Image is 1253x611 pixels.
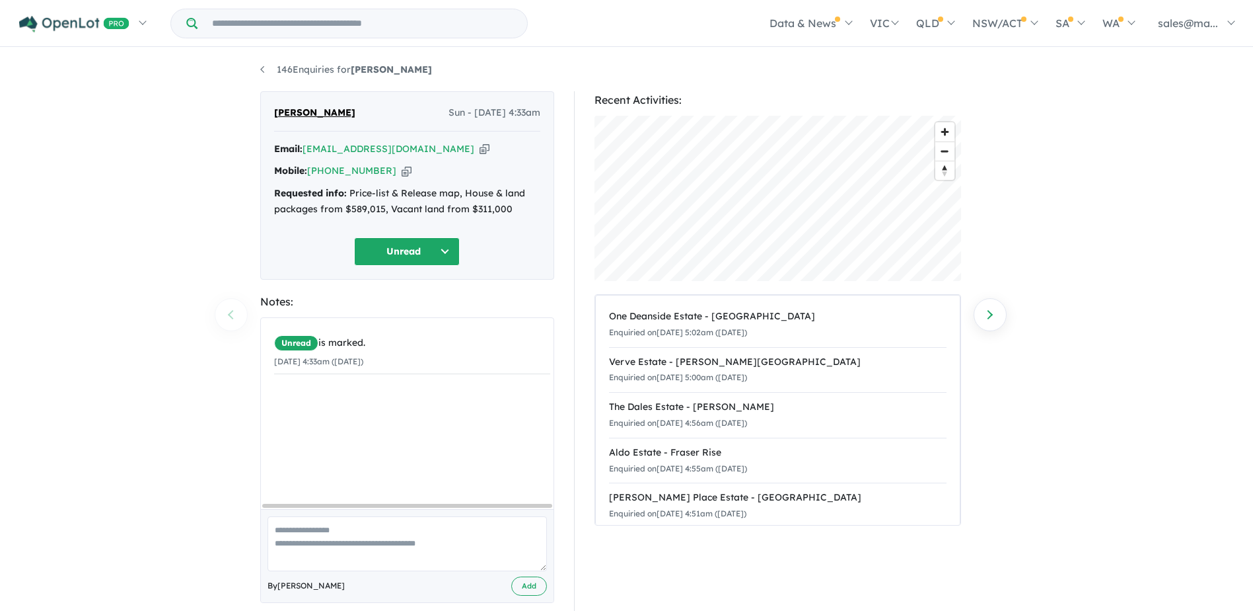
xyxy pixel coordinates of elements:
[935,142,954,161] span: Zoom out
[303,143,474,155] a: [EMAIL_ADDRESS][DOMAIN_NAME]
[274,105,355,121] span: [PERSON_NAME]
[19,16,129,32] img: Openlot PRO Logo White
[274,186,540,218] div: Price-list & Release map, House & land packages from $589,015, Vacant land from $311,000
[260,62,993,78] nav: breadcrumb
[609,483,947,529] a: [PERSON_NAME] Place Estate - [GEOGRAPHIC_DATA]Enquiried on[DATE] 4:51am ([DATE])
[274,335,550,351] div: is marked.
[609,418,747,428] small: Enquiried on [DATE] 4:56am ([DATE])
[260,293,554,311] div: Notes:
[609,464,747,473] small: Enquiried on [DATE] 4:55am ([DATE])
[274,335,318,351] span: Unread
[609,445,947,461] div: Aldo Estate - Fraser Rise
[448,105,540,121] span: Sun - [DATE] 4:33am
[609,302,947,348] a: One Deanside Estate - [GEOGRAPHIC_DATA]Enquiried on[DATE] 5:02am ([DATE])
[511,577,547,596] button: Add
[307,165,396,177] a: [PHONE_NUMBER]
[268,579,345,592] span: By [PERSON_NAME]
[594,91,961,109] div: Recent Activities:
[609,438,947,484] a: Aldo Estate - Fraser RiseEnquiried on[DATE] 4:55am ([DATE])
[274,356,363,366] small: [DATE] 4:33am ([DATE])
[935,122,954,142] button: Zoom in
[609,392,947,438] a: The Dales Estate - [PERSON_NAME]Enquiried on[DATE] 4:56am ([DATE])
[609,309,947,325] div: One Deanside Estate - [GEOGRAPHIC_DATA]
[935,142,954,161] button: Zoom out
[609,327,747,337] small: Enquiried on [DATE] 5:02am ([DATE])
[480,142,489,156] button: Copy
[274,187,347,199] strong: Requested info:
[594,116,961,281] canvas: Map
[609,347,947,393] a: Verve Estate - [PERSON_NAME][GEOGRAPHIC_DATA]Enquiried on[DATE] 5:00am ([DATE])
[354,237,460,266] button: Unread
[402,164,412,178] button: Copy
[200,9,524,38] input: Try estate name, suburb, builder or developer
[609,399,947,415] div: The Dales Estate - [PERSON_NAME]
[609,372,747,382] small: Enquiried on [DATE] 5:00am ([DATE])
[609,490,947,506] div: [PERSON_NAME] Place Estate - [GEOGRAPHIC_DATA]
[351,63,432,75] strong: [PERSON_NAME]
[1158,17,1218,30] span: sales@ma...
[274,165,307,177] strong: Mobile:
[274,143,303,155] strong: Email:
[935,161,954,180] button: Reset bearing to north
[260,63,432,75] a: 146Enquiries for[PERSON_NAME]
[609,509,746,518] small: Enquiried on [DATE] 4:51am ([DATE])
[609,354,947,370] div: Verve Estate - [PERSON_NAME][GEOGRAPHIC_DATA]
